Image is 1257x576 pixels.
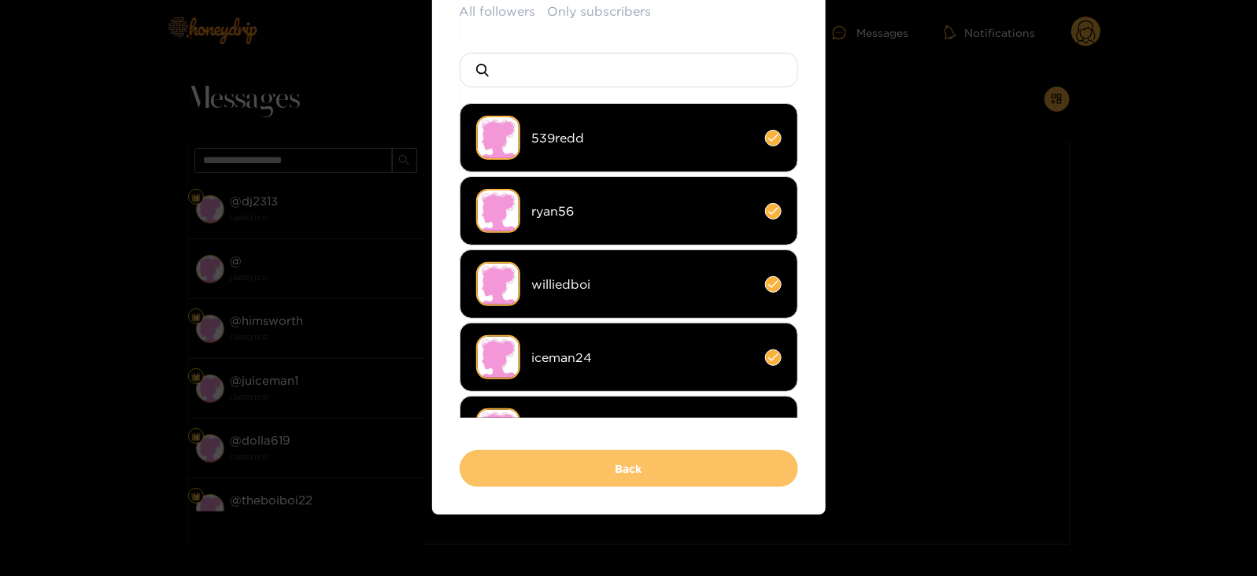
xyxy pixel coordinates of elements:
button: Only subscribers [548,2,652,20]
span: 539redd [532,129,753,147]
button: All followers [460,2,536,20]
span: iceman24 [532,349,753,367]
img: no-avatar.png [476,116,520,160]
img: no-avatar.png [476,262,520,306]
img: no-avatar.png [476,408,520,452]
img: no-avatar.png [476,335,520,379]
span: ryan56 [532,202,753,220]
button: Back [460,450,798,487]
span: williedboi [532,275,753,294]
img: no-avatar.png [476,189,520,233]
